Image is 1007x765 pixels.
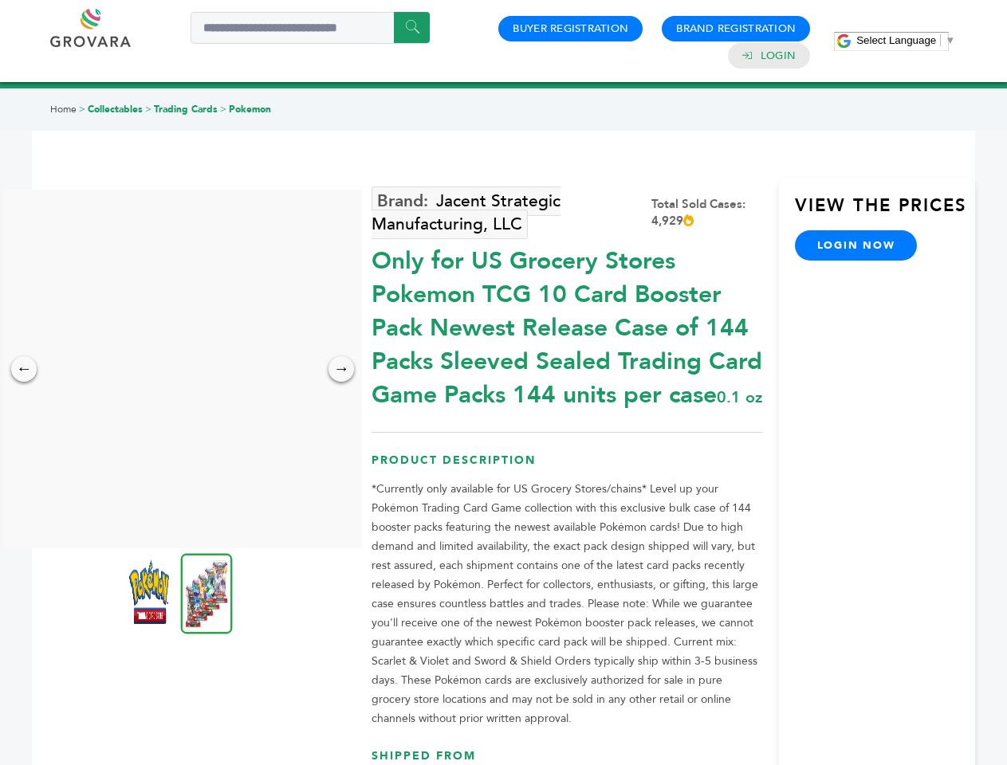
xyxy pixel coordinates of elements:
a: Brand Registration [676,22,796,36]
a: Trading Cards [154,103,218,116]
img: *Only for US Grocery Stores* Pokemon TCG 10 Card Booster Pack – Newest Release (Case of 144 Packs... [129,560,169,624]
a: Select Language​ [856,34,955,46]
span: 0.1 oz [717,386,762,408]
span: ​ [940,34,941,46]
div: ← [11,356,37,382]
span: > [145,103,151,116]
div: → [328,356,354,382]
a: Collectables [88,103,143,116]
h3: Product Description [372,453,763,481]
span: > [79,103,85,116]
a: Buyer Registration [513,22,628,36]
a: Home [50,103,77,116]
a: login now [795,230,918,261]
h3: View the Prices [795,194,975,230]
img: *Only for US Grocery Stores* Pokemon TCG 10 Card Booster Pack – Newest Release (Case of 144 Packs... [181,553,233,634]
span: Select Language [856,34,936,46]
a: Pokemon [229,103,271,116]
span: > [220,103,226,116]
span: ▼ [945,34,955,46]
input: Search a product or brand... [191,12,430,44]
div: Only for US Grocery Stores Pokemon TCG 10 Card Booster Pack Newest Release Case of 144 Packs Slee... [372,237,763,412]
a: Login [761,49,796,63]
a: Jacent Strategic Manufacturing, LLC [372,186,561,239]
p: *Currently only available for US Grocery Stores/chains* Level up your Pokémon Trading Card Game c... [372,480,763,728]
div: Total Sold Cases: 4,929 [651,196,763,229]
